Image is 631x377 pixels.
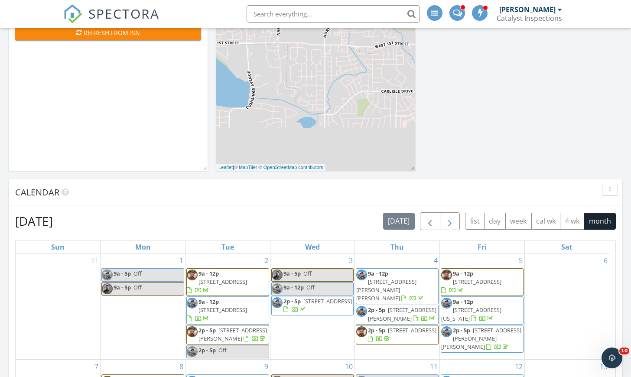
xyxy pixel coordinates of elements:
span: [STREET_ADDRESS][PERSON_NAME][PERSON_NAME] [441,326,521,351]
button: Previous month [420,212,440,230]
a: 2p - 5p [STREET_ADDRESS][PERSON_NAME] [356,305,439,324]
td: Go to September 5, 2025 [440,253,525,360]
a: 2p - 5p [STREET_ADDRESS][PERSON_NAME] [368,306,436,322]
a: 9a - 12p [STREET_ADDRESS][PERSON_NAME][PERSON_NAME] [356,268,439,305]
a: Wednesday [303,241,322,253]
img: img_9759.jpeg [356,306,367,317]
a: Sunday [49,241,66,253]
img: img_9759.jpeg [356,270,367,280]
img: The Best Home Inspection Software - Spectora [63,4,82,23]
span: 2p - 5p [368,326,385,334]
a: Go to September 8, 2025 [178,360,185,374]
td: Go to September 3, 2025 [270,253,355,360]
a: Go to September 11, 2025 [428,360,439,374]
button: 4 wk [560,213,584,230]
img: josh_donato.jpeg [187,326,198,337]
a: 9a - 12p [STREET_ADDRESS] [186,268,269,296]
td: Go to August 31, 2025 [16,253,101,360]
a: Go to September 10, 2025 [343,360,355,374]
span: 9a - 12p [198,270,219,277]
span: 9a - 12p [368,270,388,277]
div: | [216,164,325,171]
a: 9a - 12p [STREET_ADDRESS] [187,270,247,294]
a: Go to September 7, 2025 [93,360,100,374]
span: 2p - 5p [198,346,216,354]
a: Go to September 6, 2025 [602,253,609,267]
a: 2p - 5p [STREET_ADDRESS] [368,326,436,342]
span: [STREET_ADDRESS][US_STATE] [441,306,501,322]
span: [STREET_ADDRESS][PERSON_NAME] [368,306,436,322]
a: Friday [476,241,488,253]
a: Go to September 13, 2025 [598,360,609,374]
span: SPECTORA [88,4,159,23]
a: 9a - 12p [STREET_ADDRESS] [186,296,269,325]
span: Off [306,283,315,291]
img: josh_donato.jpeg [187,270,198,280]
h2: [DATE] [15,212,53,230]
span: [STREET_ADDRESS][PERSON_NAME][PERSON_NAME] [356,278,416,302]
a: Go to September 3, 2025 [347,253,355,267]
button: day [484,213,506,230]
span: 2p - 5p [453,326,470,334]
a: 9a - 12p [STREET_ADDRESS][PERSON_NAME][PERSON_NAME] [356,270,425,302]
span: 9a - 12p [453,270,473,277]
td: Go to September 4, 2025 [355,253,440,360]
span: Off [133,270,142,277]
button: [DATE] [383,213,415,230]
span: 9a - 12p [198,298,219,305]
span: 9a - 5p [283,270,301,277]
span: 9a - 12p [453,298,473,305]
a: 9a - 12p [STREET_ADDRESS] [187,298,247,322]
td: Go to September 1, 2025 [101,253,185,360]
a: Go to September 2, 2025 [263,253,270,267]
a: Go to September 9, 2025 [263,360,270,374]
img: img_9759.jpeg [272,297,283,308]
button: week [505,213,532,230]
span: [STREET_ADDRESS] [198,306,247,314]
a: 2p - 5p [STREET_ADDRESS][PERSON_NAME][PERSON_NAME] [441,325,524,353]
input: Search everything... [247,5,420,23]
span: [STREET_ADDRESS] [198,278,247,286]
img: josh_donato_headshot.jpg [272,270,283,280]
a: 2p - 5p [STREET_ADDRESS][PERSON_NAME] [198,326,267,342]
a: 2p - 5p [STREET_ADDRESS] [283,297,352,313]
a: 2p - 5p [STREET_ADDRESS] [356,325,439,344]
img: josh_donato_headshot.jpg [102,283,113,294]
a: 2p - 5p [STREET_ADDRESS][PERSON_NAME][PERSON_NAME] [441,326,521,351]
span: [STREET_ADDRESS][PERSON_NAME] [198,326,267,342]
a: 9a - 12p [STREET_ADDRESS] [441,270,501,294]
a: Go to September 1, 2025 [178,253,185,267]
span: [STREET_ADDRESS] [453,278,501,286]
a: Monday [133,241,153,253]
img: img_9759.jpeg [441,326,452,337]
a: Tuesday [220,241,236,253]
button: cal wk [531,213,561,230]
span: 2p - 5p [198,326,216,334]
button: list [465,213,485,230]
a: 9a - 12p [STREET_ADDRESS] [441,268,524,296]
a: Go to September 12, 2025 [513,360,524,374]
a: Go to September 4, 2025 [432,253,439,267]
td: Go to September 2, 2025 [185,253,270,360]
span: 9a - 5p [114,283,131,291]
span: 9a - 5p [114,270,131,277]
a: SPECTORA [63,12,159,30]
img: img_9759.jpeg [102,270,113,280]
span: 2p - 5p [283,297,301,305]
img: img_9759.jpeg [187,298,198,309]
span: Calendar [15,186,59,198]
img: img_9759.jpeg [441,298,452,309]
span: [STREET_ADDRESS] [388,326,436,334]
a: 9a - 12p [STREET_ADDRESS][US_STATE] [441,296,524,325]
button: month [584,213,616,230]
span: 10 [619,348,629,354]
a: 2p - 5p [STREET_ADDRESS][PERSON_NAME] [186,325,269,344]
span: Off [218,346,227,354]
td: Go to September 6, 2025 [524,253,609,360]
a: © OpenStreetMap contributors [259,165,323,170]
a: Thursday [389,241,406,253]
a: Saturday [559,241,574,253]
img: img_9759.jpeg [187,346,198,357]
div: Catalyst Inspections [497,14,562,23]
img: img_9759.jpeg [272,283,283,294]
